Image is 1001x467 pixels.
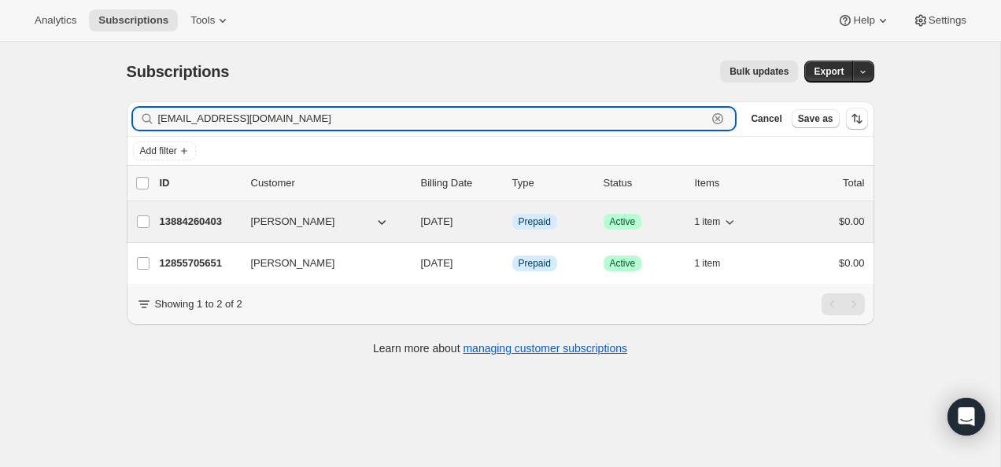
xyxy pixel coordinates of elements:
button: 1 item [695,211,738,233]
button: Settings [903,9,976,31]
input: Filter subscribers [158,108,707,130]
p: Showing 1 to 2 of 2 [155,296,242,312]
p: Learn more about [373,340,627,356]
button: Tools [181,9,240,31]
nav: Pagination [822,293,865,315]
span: Export [814,65,844,78]
div: Items [695,175,774,191]
button: Save as [792,109,840,128]
p: Total [843,175,864,191]
div: Type [512,175,591,191]
p: Billing Date [421,175,500,191]
span: [PERSON_NAME] [251,256,335,271]
p: Status [604,175,682,191]
span: Cancel [751,112,781,125]
span: Add filter [140,145,177,157]
span: Bulk updates [730,65,789,78]
span: [DATE] [421,257,453,269]
button: Help [828,9,899,31]
a: managing customer subscriptions [463,342,627,355]
div: 13884260403[PERSON_NAME][DATE]InfoPrepaidSuccessActive1 item$0.00 [160,211,865,233]
p: Customer [251,175,408,191]
button: Add filter [133,142,196,160]
span: [DATE] [421,215,453,227]
p: 13884260403 [160,214,238,230]
button: [PERSON_NAME] [242,209,399,234]
span: Tools [190,14,215,27]
span: 1 item [695,215,721,228]
span: [PERSON_NAME] [251,214,335,230]
button: 1 item [695,252,738,274]
button: Subscriptions [89,9,178,31]
span: $0.00 [839,257,865,269]
span: Prepaid [519,257,551,270]
span: Prepaid [519,215,551,228]
p: ID [160,175,238,191]
span: Settings [929,14,966,27]
button: Analytics [25,9,86,31]
button: Clear [710,111,726,127]
span: Help [853,14,874,27]
button: [PERSON_NAME] [242,251,399,276]
span: Active [610,257,636,270]
button: Cancel [744,109,788,128]
span: Subscriptions [127,63,230,80]
div: Open Intercom Messenger [947,398,985,436]
button: Export [804,61,853,83]
span: Subscriptions [98,14,168,27]
span: $0.00 [839,215,865,227]
span: 1 item [695,257,721,270]
span: Active [610,215,636,228]
div: 12855705651[PERSON_NAME][DATE]InfoPrepaidSuccessActive1 item$0.00 [160,252,865,274]
button: Bulk updates [720,61,798,83]
div: IDCustomerBilling DateTypeStatusItemsTotal [160,175,865,191]
span: Analytics [35,14,76,27]
button: Sort the results [846,108,868,130]
span: Save as [798,112,833,125]
p: 12855705651 [160,256,238,271]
